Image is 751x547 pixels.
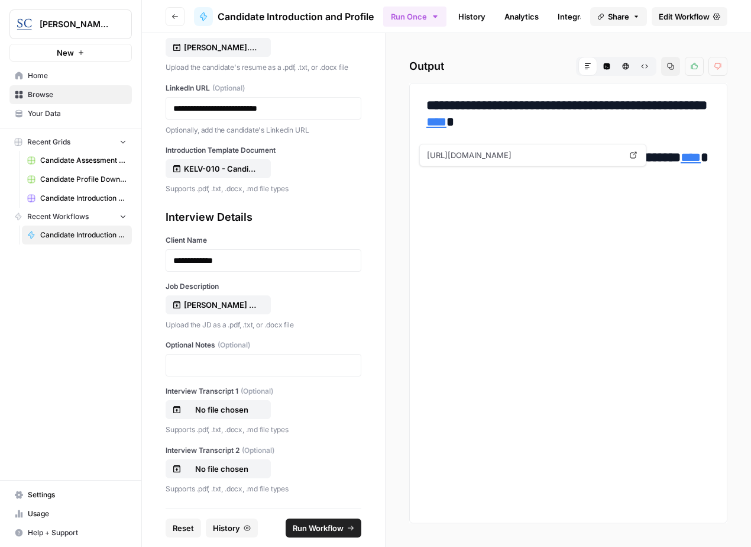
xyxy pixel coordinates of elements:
[166,183,361,195] p: Supports .pdf, .txt, .docx, .md file types
[27,211,89,222] span: Recent Workflows
[241,386,273,397] span: (Optional)
[184,299,260,311] p: [PERSON_NAME] VP Operations - Recruitment Profile.pdf
[166,295,271,314] button: [PERSON_NAME] VP Operations - Recruitment Profile.pdf
[166,159,271,178] button: KELV-010 - Candidate Introduction for Air Opps.pdf
[9,523,132,542] button: Help + Support
[22,151,132,170] a: Candidate Assessment Download Sheet
[9,9,132,39] button: Workspace: Stanton Chase Nashville
[166,400,271,419] button: No file chosen
[9,44,132,62] button: New
[28,527,127,538] span: Help + Support
[383,7,446,27] button: Run Once
[166,124,361,136] p: Optionally, add the candidate's Linkedin URL
[9,208,132,226] button: Recent Workflows
[9,104,132,123] a: Your Data
[166,83,361,94] label: LinkedIn URL
[286,519,361,538] button: Run Workflow
[166,319,361,331] p: Upload the JD as a .pdf, .txt, or .docx file
[242,445,274,456] span: (Optional)
[28,108,127,119] span: Your Data
[166,38,271,57] button: [PERSON_NAME].pdf
[166,281,361,292] label: Job Description
[497,7,546,26] a: Analytics
[166,340,361,350] label: Optional Notes
[652,7,727,26] a: Edit Workflow
[28,509,127,519] span: Usage
[451,7,493,26] a: History
[166,209,361,226] div: Interview Details
[166,145,361,156] label: Introduction Template Document
[9,85,132,104] a: Browse
[57,47,74,59] span: New
[425,144,623,166] span: [URL][DOMAIN_NAME]
[166,483,361,495] p: Supports .pdf, .txt, .docx, .md file types
[590,7,647,26] button: Share
[166,519,201,538] button: Reset
[9,504,132,523] a: Usage
[166,62,361,73] p: Upload the candidate's resume as a .pdf, .txt, or .docx file
[40,230,127,240] span: Candidate Introduction and Profile
[166,445,361,456] label: Interview Transcript 2
[40,193,127,204] span: Candidate Introduction Download Sheet
[659,11,710,22] span: Edit Workflow
[184,404,260,416] p: No file chosen
[166,459,271,478] button: No file chosen
[184,463,260,475] p: No file chosen
[166,386,361,397] label: Interview Transcript 1
[173,522,194,534] span: Reset
[409,57,727,76] h2: Output
[40,155,127,166] span: Candidate Assessment Download Sheet
[166,235,361,246] label: Client Name
[28,490,127,500] span: Settings
[212,83,245,94] span: (Optional)
[218,340,250,350] span: (Optional)
[40,18,111,30] span: [PERSON_NAME] [GEOGRAPHIC_DATA]
[551,7,599,26] a: Integrate
[293,522,344,534] span: Run Workflow
[22,189,132,208] a: Candidate Introduction Download Sheet
[184,163,260,175] p: KELV-010 - Candidate Introduction for Air Opps.pdf
[608,11,629,22] span: Share
[218,9,374,24] span: Candidate Introduction and Profile
[9,485,132,504] a: Settings
[14,14,35,35] img: Stanton Chase Nashville Logo
[194,7,374,26] a: Candidate Introduction and Profile
[9,133,132,151] button: Recent Grids
[184,41,260,53] p: [PERSON_NAME].pdf
[166,424,361,436] p: Supports .pdf, .txt, .docx, .md file types
[9,66,132,85] a: Home
[27,137,70,147] span: Recent Grids
[22,226,132,244] a: Candidate Introduction and Profile
[28,89,127,100] span: Browse
[22,170,132,189] a: Candidate Profile Download Sheet
[206,519,258,538] button: History
[40,174,127,185] span: Candidate Profile Download Sheet
[28,70,127,81] span: Home
[213,522,240,534] span: History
